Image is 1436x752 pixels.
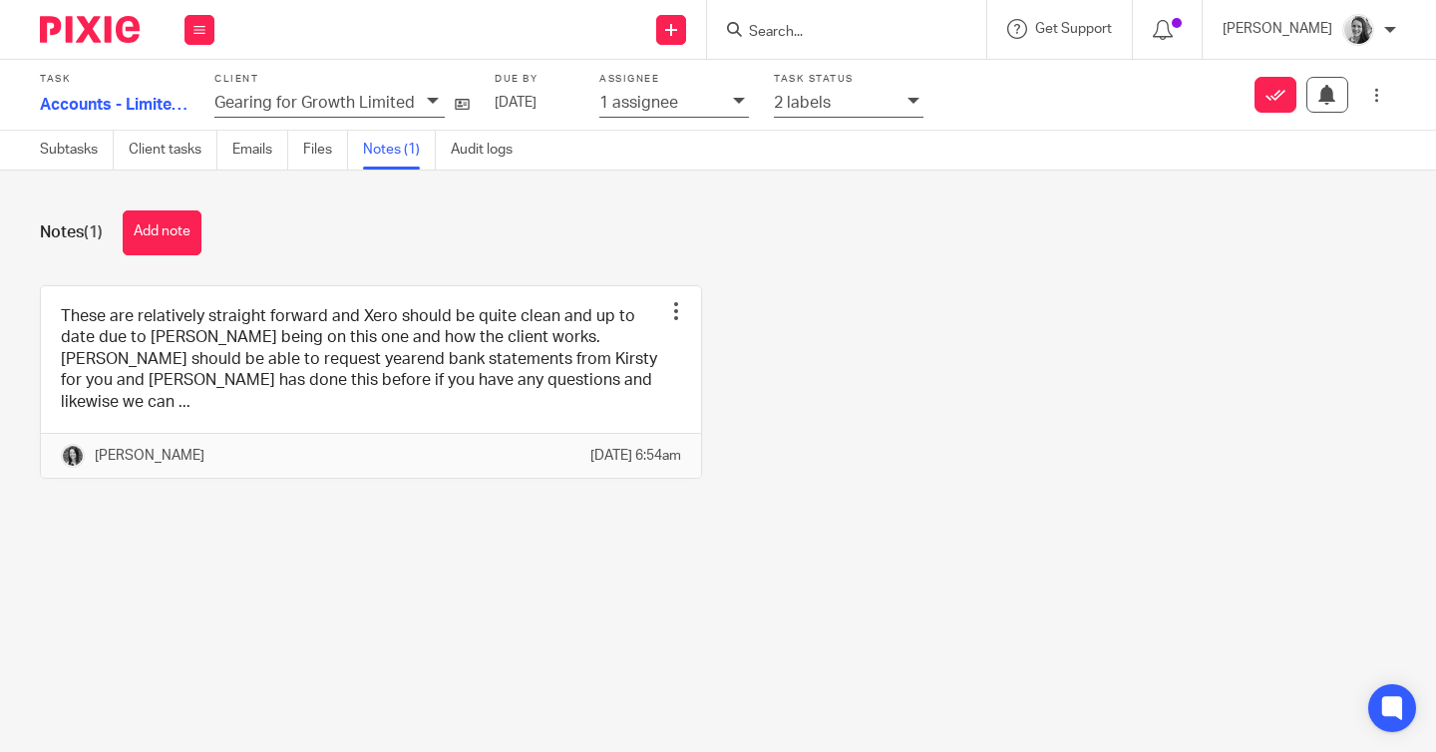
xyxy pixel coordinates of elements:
[40,131,114,170] a: Subtasks
[40,222,103,243] h1: Notes
[84,224,103,240] span: (1)
[129,131,217,170] a: Client tasks
[495,96,537,110] span: [DATE]
[95,446,204,466] p: [PERSON_NAME]
[61,444,85,468] img: brodie%203%20small.jpg
[123,210,201,255] button: Add note
[599,94,678,112] p: 1 assignee
[451,131,528,170] a: Audit logs
[1223,19,1332,39] p: [PERSON_NAME]
[1342,14,1374,46] img: IMG-0056.JPG
[40,73,189,86] label: Task
[590,446,681,466] p: [DATE] 6:54am
[40,16,140,43] img: Pixie
[303,131,348,170] a: Files
[774,94,831,112] p: 2 labels
[214,73,470,86] label: Client
[214,94,415,112] p: Gearing for Growth Limited
[495,73,574,86] label: Due by
[363,131,436,170] a: Notes (1)
[1035,22,1112,36] span: Get Support
[747,24,926,42] input: Search
[774,73,923,86] label: Task status
[599,73,749,86] label: Assignee
[232,131,288,170] a: Emails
